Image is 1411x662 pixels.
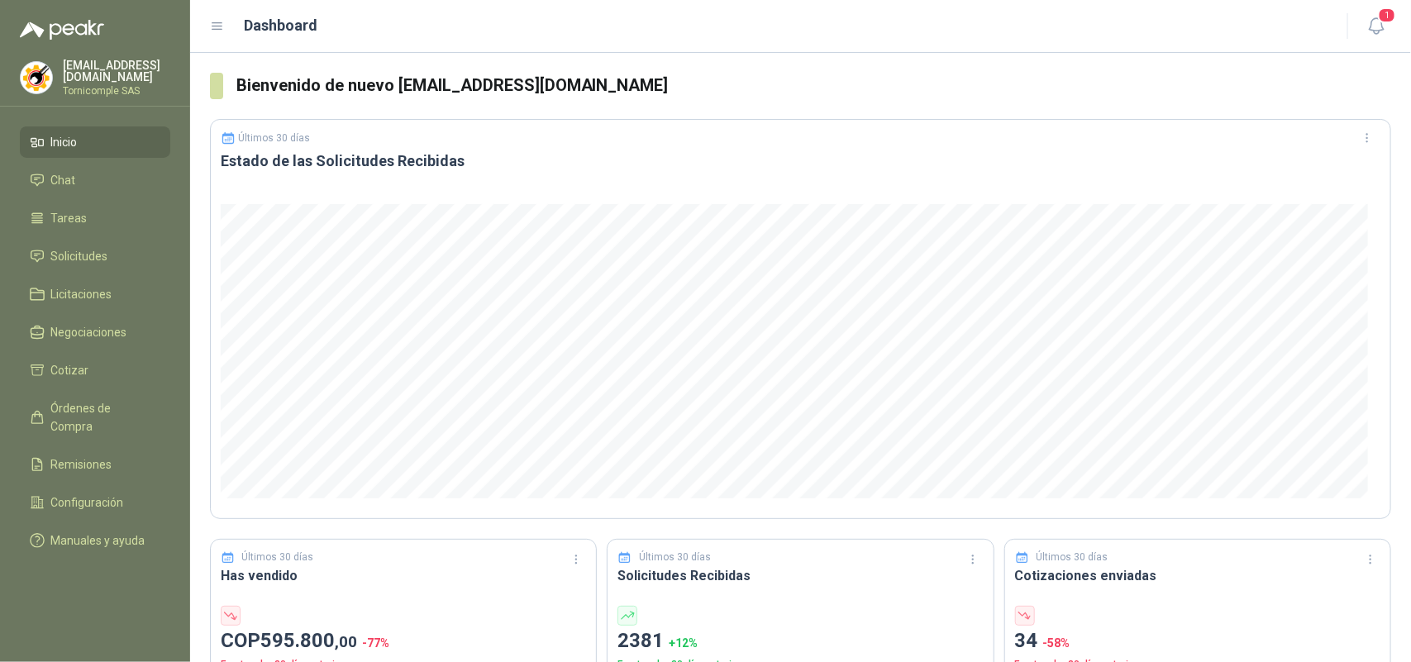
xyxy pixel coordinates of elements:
[236,73,1391,98] h3: Bienvenido de nuevo [EMAIL_ADDRESS][DOMAIN_NAME]
[63,86,170,96] p: Tornicomple SAS
[239,132,311,144] p: Últimos 30 días
[51,133,78,151] span: Inicio
[21,62,52,93] img: Company Logo
[1036,550,1108,565] p: Últimos 30 días
[617,626,983,657] p: 2381
[20,20,104,40] img: Logo peakr
[20,355,170,386] a: Cotizar
[617,565,983,586] h3: Solicitudes Recibidas
[260,629,357,652] span: 595.800
[1361,12,1391,41] button: 1
[335,632,357,651] span: ,00
[20,279,170,310] a: Licitaciones
[221,626,586,657] p: COP
[20,317,170,348] a: Negociaciones
[20,126,170,158] a: Inicio
[20,449,170,480] a: Remisiones
[51,247,108,265] span: Solicitudes
[51,455,112,474] span: Remisiones
[20,241,170,272] a: Solicitudes
[51,399,155,436] span: Órdenes de Compra
[1015,626,1380,657] p: 34
[221,565,586,586] h3: Has vendido
[20,164,170,196] a: Chat
[51,493,124,512] span: Configuración
[51,209,88,227] span: Tareas
[51,323,127,341] span: Negociaciones
[63,60,170,83] p: [EMAIL_ADDRESS][DOMAIN_NAME]
[20,202,170,234] a: Tareas
[20,525,170,556] a: Manuales y ayuda
[245,14,318,37] h1: Dashboard
[1378,7,1396,23] span: 1
[362,636,389,650] span: -77 %
[639,550,711,565] p: Últimos 30 días
[1015,565,1380,586] h3: Cotizaciones enviadas
[669,636,698,650] span: + 12 %
[20,393,170,442] a: Órdenes de Compra
[51,285,112,303] span: Licitaciones
[221,151,1380,171] h3: Estado de las Solicitudes Recibidas
[51,361,89,379] span: Cotizar
[242,550,314,565] p: Últimos 30 días
[51,531,145,550] span: Manuales y ayuda
[1043,636,1070,650] span: -58 %
[51,171,76,189] span: Chat
[20,487,170,518] a: Configuración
